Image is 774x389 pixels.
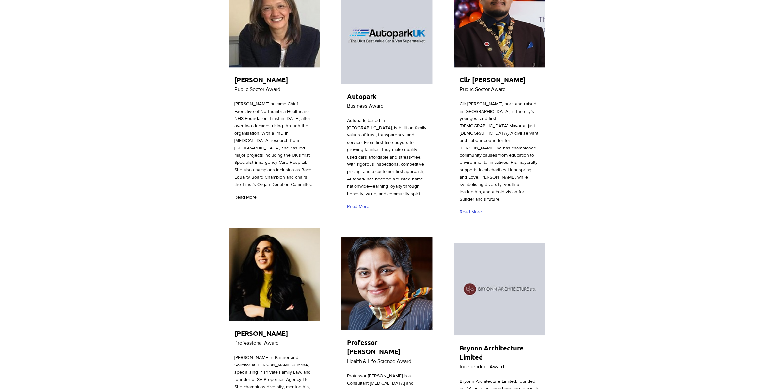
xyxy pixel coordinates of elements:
[460,86,506,92] span: Public Sector Award
[460,364,504,369] span: Independent Award
[234,86,280,92] span: Public Sector Award
[234,329,288,337] span: [PERSON_NAME]
[347,103,384,109] span: Business Award
[460,75,526,84] span: Cllr [PERSON_NAME]
[460,101,538,201] span: Cllr [PERSON_NAME], born and raised in [GEOGRAPHIC_DATA], is the city’s youngest and first [DEMOG...
[347,338,401,356] span: Professor [PERSON_NAME]
[234,194,257,201] span: Read More
[234,340,279,346] span: Professional Award
[234,192,260,203] a: Read More
[460,206,485,218] a: Read More
[234,75,288,84] span: [PERSON_NAME]
[234,101,313,187] span: [PERSON_NAME] became Chief Executive of Northumbria Healthcare NHS Foundation Trust in [DATE], af...
[347,203,369,210] span: Read More
[347,358,411,364] span: Health & Life Science Award
[347,201,372,212] a: Read More
[347,92,377,101] span: Autopark
[347,118,426,196] span: Autopark, based in [GEOGRAPHIC_DATA], is built on family values of trust, transparency, and servi...
[460,209,482,215] span: Read More
[460,344,524,361] span: Bryonn Architecture Limited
